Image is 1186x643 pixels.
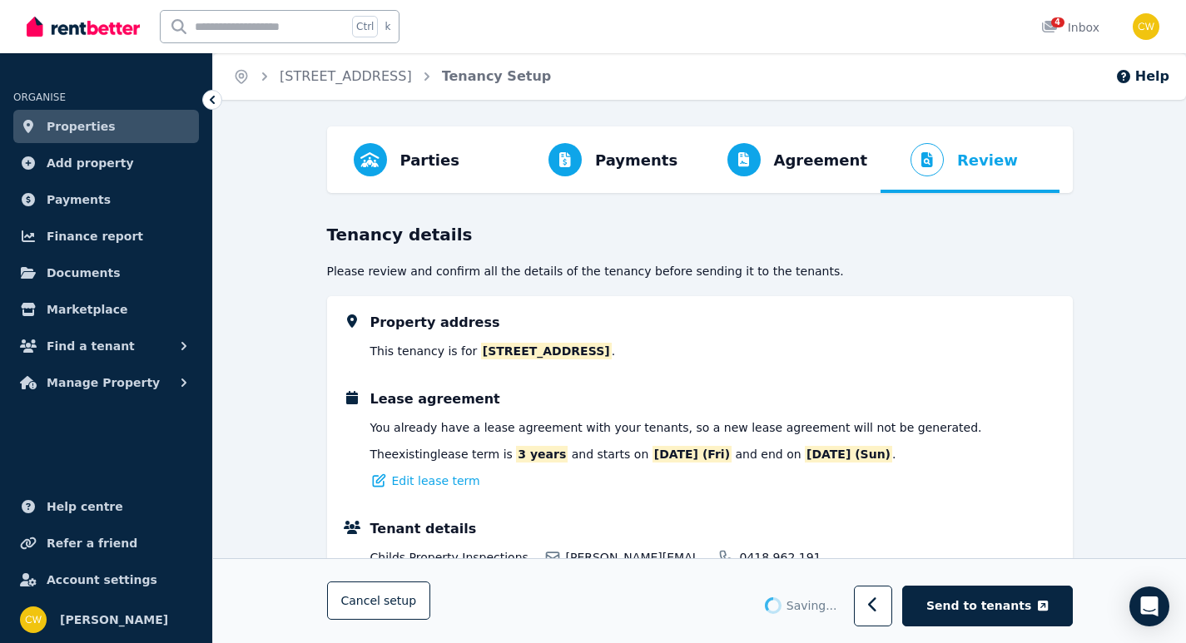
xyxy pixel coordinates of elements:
[13,527,199,560] a: Refer a friend
[13,220,199,253] a: Finance report
[740,549,882,566] span: 0418 962 191
[595,149,677,172] span: Payments
[392,472,480,489] span: Edit lease term
[13,366,199,399] button: Manage Property
[47,190,111,210] span: Payments
[13,563,199,596] a: Account settings
[47,299,127,319] span: Marketplace
[327,263,1073,279] p: Please review and confirm all the details of the tenancy before sending it to the tenant s .
[327,582,431,621] button: Cancelsetup
[774,149,868,172] span: Agreement
[697,126,881,193] button: Agreement
[13,329,199,363] button: Find a tenant
[280,68,412,84] a: [STREET_ADDRESS]
[1129,586,1169,626] div: Open Intercom Messenger
[926,598,1031,615] span: Send to tenants
[1051,17,1064,27] span: 4
[47,373,160,393] span: Manage Property
[805,446,892,462] span: [DATE] (Sun)
[13,256,199,289] a: Documents
[47,263,121,283] span: Documents
[13,183,199,216] a: Payments
[902,586,1072,627] button: Send to tenants
[213,53,571,100] nav: Breadcrumb
[340,126,473,193] button: Parties
[519,126,691,193] button: Payments
[13,146,199,180] a: Add property
[1115,67,1169,87] button: Help
[653,446,732,462] span: [DATE] (Fri)
[370,389,500,409] h5: Lease agreement
[20,606,47,633] img: Craig Warren
[13,490,199,523] a: Help centre
[370,472,480,489] button: Edit lease term
[881,126,1031,193] button: Review
[47,116,116,136] span: Properties
[327,126,1073,193] nav: Progress
[787,598,837,615] span: Saving ...
[47,570,157,590] span: Account settings
[516,446,568,462] span: 3 years
[370,313,500,333] h5: Property address
[341,595,417,608] span: Cancel
[47,497,123,517] span: Help centre
[957,149,1018,172] span: Review
[13,92,66,103] span: ORGANISE
[1041,19,1099,36] div: Inbox
[442,67,552,87] span: Tenancy Setup
[60,610,168,630] span: [PERSON_NAME]
[47,336,135,356] span: Find a tenant
[566,549,708,566] span: [PERSON_NAME][EMAIL_ADDRESS][DOMAIN_NAME]
[352,16,378,37] span: Ctrl
[370,519,477,539] h5: Tenant details
[327,223,1073,246] h3: Tenancy details
[400,149,459,172] span: Parties
[370,549,534,566] span: Childs Property Inspections
[370,343,616,359] div: This tenancy is for .
[13,110,199,143] a: Properties
[370,419,982,462] div: The existing lease term is and starts on and end on .
[481,343,612,359] span: [STREET_ADDRESS]
[384,593,416,610] span: setup
[47,533,137,553] span: Refer a friend
[1133,13,1159,40] img: Craig Warren
[385,20,390,33] span: k
[13,293,199,326] a: Marketplace
[47,226,143,246] span: Finance report
[370,419,982,436] p: You already have a lease agreement with your tenant s , so a new lease agreement will not be gene...
[47,153,134,173] span: Add property
[27,14,140,39] img: RentBetter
